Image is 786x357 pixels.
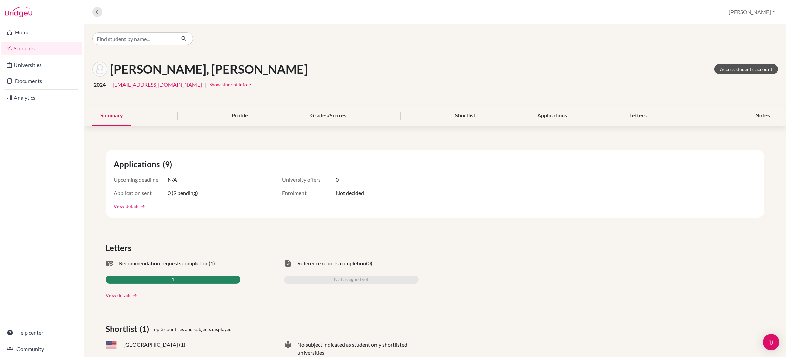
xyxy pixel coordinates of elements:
a: Documents [1,74,82,88]
img: Tanishq Mukesh TEJWANI's avatar [92,62,107,77]
span: Applications [114,158,163,170]
span: Reference reports completion [297,259,366,267]
a: View details [114,203,139,210]
a: [EMAIL_ADDRESS][DOMAIN_NAME] [113,81,202,89]
div: Profile [224,106,256,126]
span: N/A [168,176,177,184]
a: arrow_forward [139,204,145,209]
div: Open Intercom Messenger [763,334,779,350]
div: Shortlist [447,106,484,126]
span: local_library [284,341,292,357]
span: [GEOGRAPHIC_DATA] (1) [123,341,185,349]
button: Show student infoarrow_drop_down [209,79,254,90]
span: Not decided [336,189,364,197]
a: Access student's account [714,64,778,74]
span: Upcoming deadline [114,176,168,184]
i: arrow_drop_down [247,81,254,88]
span: US [106,341,117,349]
span: 0 (9 pending) [168,189,198,197]
span: (9) [163,158,175,170]
span: mark_email_read [106,259,114,267]
a: View details [106,292,131,299]
span: task [284,259,292,267]
a: Home [1,26,82,39]
span: Not assigned yet [334,276,368,284]
span: (1) [209,259,215,267]
div: Summary [92,106,131,126]
span: Show student info [209,82,247,87]
span: Shortlist [106,323,140,335]
a: Community [1,342,82,356]
img: Bridge-U [5,7,32,17]
span: Application sent [114,189,168,197]
span: Letters [106,242,134,254]
div: Notes [747,106,778,126]
span: 1 [172,276,174,284]
span: | [205,81,206,89]
div: Grades/Scores [302,106,354,126]
a: Universities [1,58,82,72]
input: Find student by name... [92,32,176,45]
h1: [PERSON_NAME], [PERSON_NAME] [110,62,308,76]
button: [PERSON_NAME] [726,6,778,19]
a: Students [1,42,82,55]
span: University offers [282,176,336,184]
span: | [108,81,110,89]
a: arrow_forward [131,293,137,298]
a: Help center [1,326,82,340]
span: Recommendation requests completion [119,259,209,267]
span: No subject indicated as student only shortlisted universities [297,341,419,357]
span: (0) [366,259,372,267]
a: Analytics [1,91,82,104]
div: Letters [621,106,655,126]
span: 0 [336,176,339,184]
span: Top 3 countries and subjects displayed [152,326,232,333]
span: Enrolment [282,189,336,197]
div: Applications [530,106,575,126]
span: (1) [140,323,152,335]
span: 2024 [94,81,106,89]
